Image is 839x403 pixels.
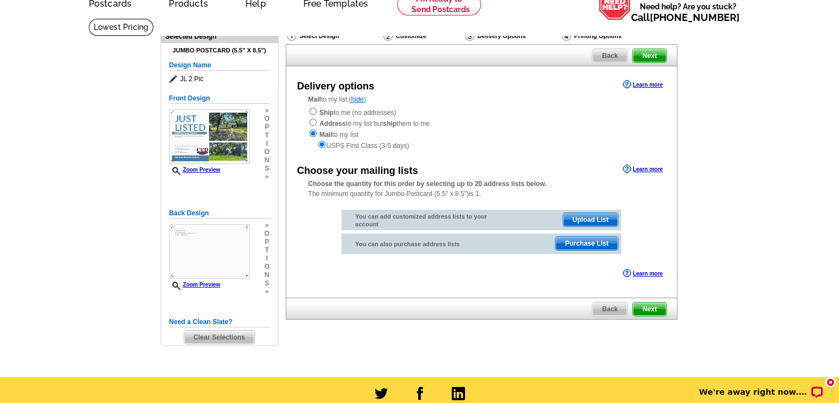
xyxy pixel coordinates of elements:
[633,303,666,316] span: Next
[169,47,270,54] h4: Jumbo Postcard (5.5" x 8.5")
[264,263,269,271] span: o
[286,179,677,199] div: The minimum quantity for Jumbo Postcard (5.5" x 8.5")is 1.
[623,165,662,173] a: Learn more
[592,302,628,316] a: Back
[169,167,221,173] a: Zoom Preview
[592,49,628,63] a: Back
[169,109,250,164] img: small-thumb.jpg
[383,120,397,128] strong: ship
[631,1,745,23] span: Need help? Are you stuck?
[286,94,677,151] div: to my list ( )
[631,12,740,23] span: Call
[287,31,296,41] img: Select Design
[264,140,269,148] span: i
[286,30,382,44] div: Select Design
[465,31,474,41] img: Delivery Options
[169,73,270,84] span: JL 2 Pic
[169,60,270,71] h5: Design Name
[684,368,839,403] iframe: LiveChat chat widget
[169,282,221,288] a: Zoom Preview
[264,246,269,254] span: t
[562,31,571,41] img: Printing Options & Summary
[264,279,269,288] span: s
[383,31,393,41] img: Customize
[169,224,250,279] img: small-thumb.jpg
[560,30,659,41] div: Printing Options
[650,12,740,23] a: [PHONE_NUMBER]
[351,96,364,103] a: hide
[623,80,662,89] a: Learn more
[308,140,655,151] div: USPS First Class (3-5 days)
[633,49,666,62] span: Next
[169,93,270,104] h5: Front Design
[308,107,655,151] div: to me (no addresses) to my list but them to me to my list
[297,79,375,94] div: Delivery options
[264,107,269,115] span: »
[264,173,269,181] span: »
[297,163,418,178] div: Choose your mailing lists
[563,213,618,226] span: Upload List
[592,49,627,62] span: Back
[161,31,278,41] div: Selected Design
[264,123,269,131] span: p
[464,30,560,44] div: Delivery Options
[623,269,662,278] a: Learn more
[264,131,269,140] span: t
[319,109,334,116] strong: Ship
[319,131,332,139] strong: Mail
[264,165,269,173] span: s
[264,271,269,279] span: n
[169,208,270,219] h5: Back Design
[264,148,269,156] span: o
[264,115,269,123] span: o
[264,156,269,165] span: n
[264,238,269,246] span: p
[555,237,618,250] span: Purchase List
[341,210,501,231] div: You can add customized address lists to your account
[264,288,269,296] span: »
[592,303,627,316] span: Back
[264,230,269,238] span: o
[308,96,321,103] strong: Mail
[264,254,269,263] span: i
[382,30,464,44] div: Customize
[308,180,547,188] strong: Choose the quantity for this order by selecting up to 20 address lists below.
[319,120,346,128] strong: Address
[169,317,270,327] h5: Need a Clean Slate?
[184,331,254,344] span: Clear Selections
[264,221,269,230] span: »
[341,234,501,251] div: You can also purchase address lists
